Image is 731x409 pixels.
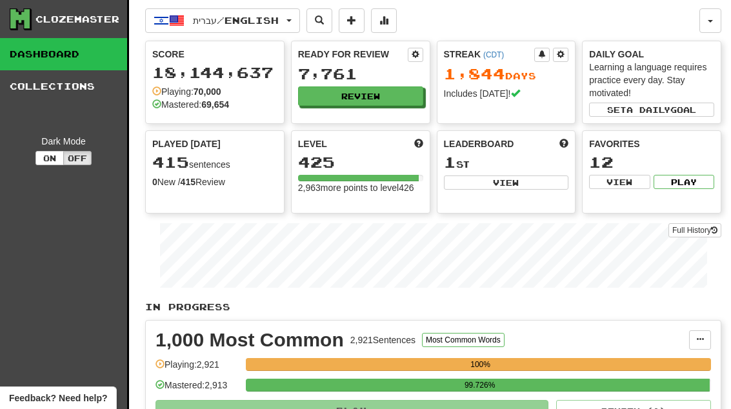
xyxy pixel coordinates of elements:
[422,333,505,347] button: Most Common Words
[193,15,279,26] span: עברית / English
[10,135,117,148] div: Dark Mode
[152,154,277,171] div: sentences
[152,85,221,98] div: Playing:
[626,105,670,114] span: a daily
[350,334,416,346] div: 2,921 Sentences
[152,48,277,61] div: Score
[145,8,300,33] button: עברית/English
[483,50,504,59] a: (CDT)
[559,137,568,150] span: This week in points, UTC
[155,358,239,379] div: Playing: 2,921
[589,103,714,117] button: Seta dailygoal
[152,153,189,171] span: 415
[298,154,423,170] div: 425
[414,137,423,150] span: Score more points to level up
[298,48,408,61] div: Ready for Review
[444,153,456,171] span: 1
[152,175,277,188] div: New / Review
[298,181,423,194] div: 2,963 more points to level 426
[444,175,569,190] button: View
[155,379,239,400] div: Mastered: 2,913
[444,87,569,100] div: Includes [DATE]!
[589,61,714,99] div: Learning a language requires practice every day. Stay motivated!
[589,137,714,150] div: Favorites
[155,330,344,350] div: 1,000 Most Common
[444,137,514,150] span: Leaderboard
[339,8,365,33] button: Add sentence to collection
[444,154,569,171] div: st
[63,151,92,165] button: Off
[306,8,332,33] button: Search sentences
[371,8,397,33] button: More stats
[181,177,195,187] strong: 415
[250,379,710,392] div: 99.726%
[194,86,221,97] strong: 70,000
[589,175,650,189] button: View
[35,13,119,26] div: Clozemaster
[444,65,505,83] span: 1,844
[589,48,714,61] div: Daily Goal
[9,392,107,404] span: Open feedback widget
[152,177,157,187] strong: 0
[444,48,535,61] div: Streak
[298,137,327,150] span: Level
[152,98,229,111] div: Mastered:
[654,175,714,189] button: Play
[298,66,423,82] div: 7,761
[152,65,277,81] div: 18,144,637
[668,223,721,237] a: Full History
[35,151,64,165] button: On
[589,154,714,170] div: 12
[298,86,423,106] button: Review
[201,99,229,110] strong: 69,654
[444,66,569,83] div: Day s
[250,358,711,371] div: 100%
[145,301,721,314] p: In Progress
[152,137,221,150] span: Played [DATE]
